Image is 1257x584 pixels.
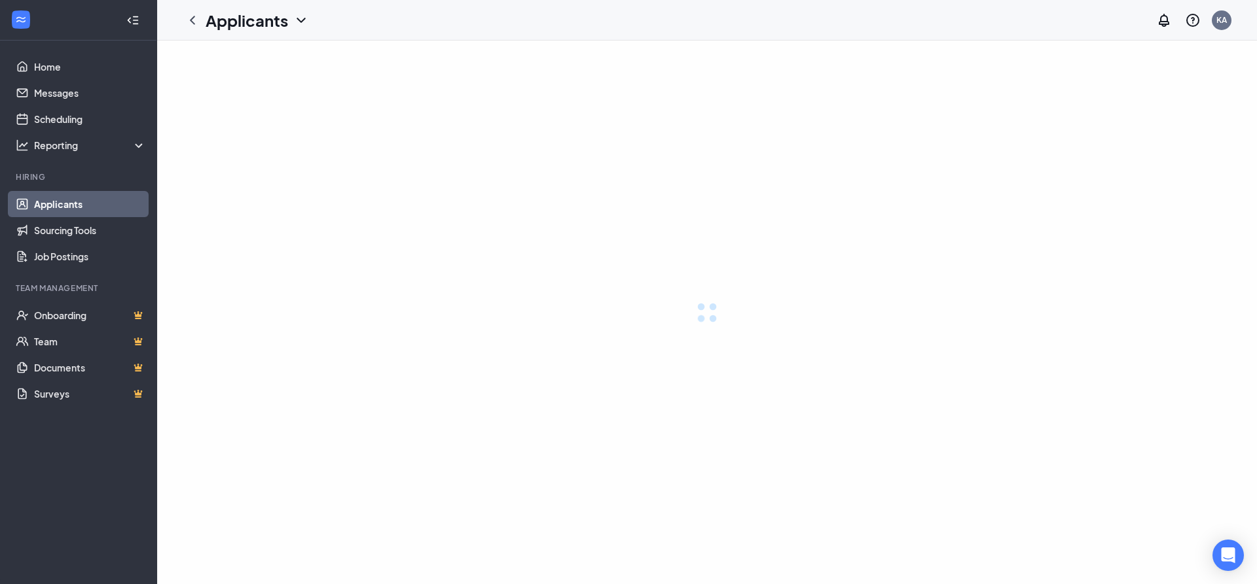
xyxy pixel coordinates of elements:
[34,328,146,354] a: TeamCrown
[14,13,27,26] svg: WorkstreamLogo
[1185,12,1201,28] svg: QuestionInfo
[185,12,200,28] svg: ChevronLeft
[34,106,146,132] a: Scheduling
[34,139,147,152] div: Reporting
[34,80,146,106] a: Messages
[34,354,146,381] a: DocumentsCrown
[34,217,146,243] a: Sourcing Tools
[1212,540,1244,571] div: Open Intercom Messenger
[126,14,139,27] svg: Collapse
[1216,14,1227,26] div: KA
[34,243,146,269] a: Job Postings
[34,381,146,407] a: SurveysCrown
[206,9,288,31] h1: Applicants
[16,171,143,182] div: Hiring
[34,54,146,80] a: Home
[34,191,146,217] a: Applicants
[1156,12,1172,28] svg: Notifications
[16,139,29,152] svg: Analysis
[16,283,143,294] div: Team Management
[34,302,146,328] a: OnboardingCrown
[293,12,309,28] svg: ChevronDown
